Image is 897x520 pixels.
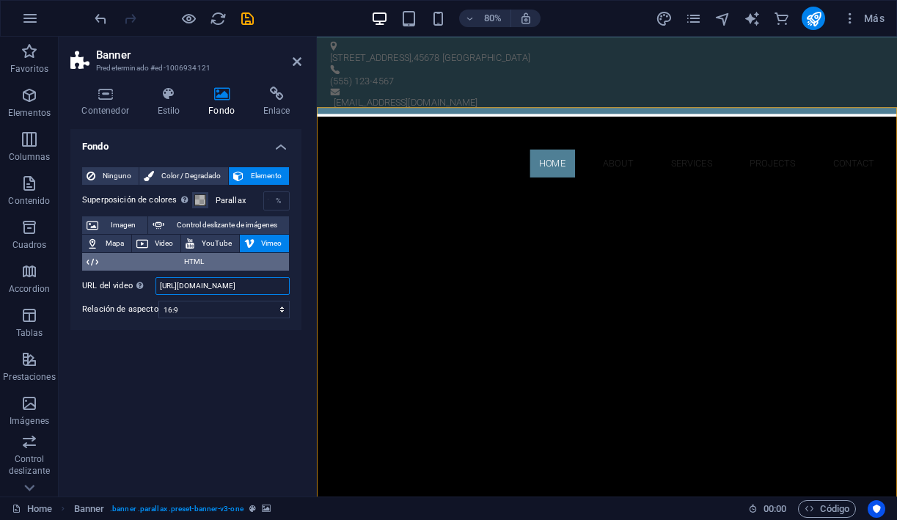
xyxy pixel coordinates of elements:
[82,235,131,252] button: Mapa
[519,12,532,25] i: Al redimensionar, ajustar el nivel de zoom automáticamente para ajustarse al dispositivo elegido.
[82,167,139,185] button: Ninguno
[181,235,239,252] button: YouTube
[199,235,235,252] span: YouTube
[12,239,47,251] p: Cuadros
[82,277,155,295] label: URL del video
[103,253,285,271] span: HTML
[802,7,825,30] button: publish
[82,253,289,271] button: HTML
[197,87,252,117] h4: Fondo
[82,216,147,234] button: Imagen
[74,500,105,518] span: Haz clic para seleccionar y doble clic para editar
[655,10,673,27] button: design
[240,235,290,252] button: Vimeo
[252,87,301,117] h4: Enlace
[103,216,143,234] span: Imagen
[70,87,146,117] h4: Contenedor
[209,10,227,27] button: reload
[743,10,761,27] button: text_generator
[8,107,51,119] p: Elementos
[10,63,48,75] p: Favoritos
[3,371,55,383] p: Prestaciones
[103,235,127,252] span: Mapa
[9,151,51,163] p: Columnas
[8,195,50,207] p: Contenido
[158,167,224,185] span: Color / Degradado
[146,87,197,117] h4: Estilo
[798,500,856,518] button: Código
[685,10,702,27] i: Páginas (Ctrl+Alt+S)
[714,10,731,27] button: navigator
[748,500,787,518] h6: Tiempo de la sesión
[248,167,285,185] span: Elemento
[82,191,192,209] label: Superposición de colores
[249,505,256,513] i: Este elemento es un preajuste personalizable
[459,10,511,27] button: 80%
[110,500,244,518] span: . banner .parallax .preset-banner-v3-one
[74,500,271,518] nav: breadcrumb
[805,500,849,518] span: Código
[238,10,256,27] button: save
[92,10,109,27] button: undo
[100,167,134,185] span: Ninguno
[96,48,301,62] h2: Banner
[169,216,285,234] span: Control deslizante de imágenes
[96,62,272,75] h3: Predeterminado #ed-1006934121
[180,10,197,27] button: Haz clic para salir del modo de previsualización y seguir editando
[805,10,822,27] i: Publicar
[210,10,227,27] i: Volver a cargar página
[139,167,228,185] button: Color / Degradado
[9,283,50,295] p: Accordion
[744,10,761,27] i: AI Writer
[868,500,885,518] button: Usercentrics
[82,301,158,318] label: Relación de aspecto
[12,500,52,518] a: Haz clic para cancelar la selección y doble clic para abrir páginas
[153,235,177,252] span: Video
[774,503,776,514] span: :
[216,197,263,205] label: Parallax
[148,216,289,234] button: Control deslizante de imágenes
[239,10,256,27] i: Guardar (Ctrl+S)
[10,415,49,427] p: Imágenes
[481,10,505,27] h6: 80%
[268,192,289,210] div: %
[772,10,790,27] button: commerce
[70,129,301,155] h4: Fondo
[132,235,181,252] button: Video
[259,235,285,252] span: Vimeo
[764,500,786,518] span: 00 00
[843,11,885,26] span: Más
[714,10,731,27] i: Navegador
[773,10,790,27] i: Comercio
[684,10,702,27] button: pages
[262,505,271,513] i: Este elemento contiene un fondo
[229,167,289,185] button: Elemento
[16,327,43,339] p: Tablas
[92,10,109,27] i: Deshacer: Cambiar video (Ctrl+Z)
[837,7,890,30] button: Más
